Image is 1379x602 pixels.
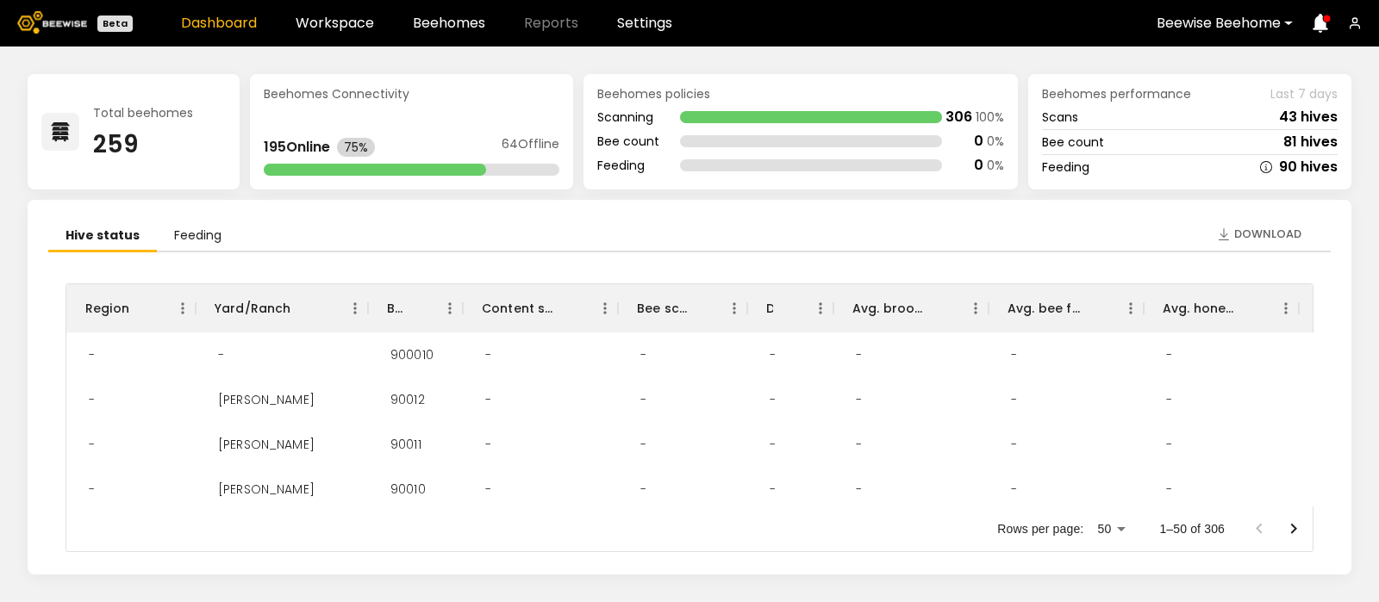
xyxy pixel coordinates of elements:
div: - [471,377,505,422]
div: 75% [337,138,375,157]
div: - [1307,377,1341,422]
div: - [627,332,660,377]
div: - [842,377,876,422]
div: - [1152,332,1186,377]
div: - [627,422,660,467]
div: - [842,467,876,512]
div: - [756,467,789,512]
div: - [1152,467,1186,512]
div: - [75,377,109,422]
p: Rows per page: [997,520,1083,537]
div: BH ID [368,284,463,332]
div: 90010 [377,467,440,512]
div: Scanning [597,111,659,123]
div: 900010 [377,332,447,377]
div: - [1152,422,1186,467]
button: Go to next page [1276,512,1311,546]
div: 90 hives [1279,160,1338,174]
div: - [756,332,789,377]
div: 0 [974,134,983,148]
a: Dashboard [181,16,257,30]
div: - [75,467,109,512]
button: Menu [1273,295,1299,321]
button: Menu [170,295,196,321]
div: Beta [97,16,133,32]
div: 64 Offline [502,138,559,157]
div: - [471,422,505,467]
div: - [1152,377,1186,422]
div: - [75,422,109,467]
button: Download [1208,220,1310,248]
div: - [204,332,238,377]
div: 90012 [377,377,439,422]
img: Beewise logo [17,11,87,34]
div: Yard/Ranch [196,284,368,332]
div: - [471,467,505,512]
a: Settings [617,16,672,30]
button: Menu [437,295,463,321]
button: Sort [291,296,315,320]
button: Sort [1083,296,1108,320]
li: Feeding [157,220,239,252]
span: Last 7 days [1270,88,1338,100]
span: Download [1234,226,1301,243]
div: Avg. brood frames [852,284,928,332]
div: Region [66,284,196,332]
div: Beehomes Connectivity [264,88,559,100]
span: Reports [524,16,578,30]
div: 0 % [987,135,1004,147]
div: 81 hives [1283,135,1338,149]
div: - [75,332,109,377]
div: Total beehomes [93,107,193,119]
div: Beehomes policies [597,88,1004,100]
div: Content scan hives [482,284,558,332]
div: - [756,377,789,422]
li: Hive status [48,220,157,252]
div: Dead hives [747,284,833,332]
div: - [997,467,1031,512]
div: Region [85,284,129,332]
p: 1–50 of 306 [1159,520,1225,537]
div: Stella [204,467,328,512]
div: 259 [93,133,193,157]
div: - [1307,332,1341,377]
div: - [471,332,505,377]
a: Workspace [296,16,374,30]
div: 43 hives [1279,110,1338,124]
button: Sort [402,296,427,320]
button: Menu [1118,295,1144,321]
div: Bee scan hives [618,284,747,332]
div: - [842,332,876,377]
div: 195 Online [264,140,330,154]
div: Scans [1042,111,1078,123]
div: Yard/Ranch [215,284,291,332]
div: Feeding [597,159,659,171]
div: BH ID [387,284,402,332]
div: Feeding [1042,161,1089,173]
div: 90011 [377,422,435,467]
div: Avg. brood frames [833,284,989,332]
div: Bee count [597,135,659,147]
div: Stella [204,422,328,467]
div: Dead hives [766,284,773,332]
button: Menu [808,295,833,321]
div: - [627,467,660,512]
button: Sort [558,296,582,320]
button: Sort [773,296,797,320]
div: 306 [945,110,972,124]
button: Menu [342,295,368,321]
div: 0 [974,158,983,172]
span: Beehomes performance [1042,88,1191,100]
div: Stella [204,377,328,422]
button: Menu [963,295,989,321]
button: Sort [1239,296,1263,320]
div: - [756,422,789,467]
div: - [842,422,876,467]
div: - [1307,467,1341,512]
div: - [997,422,1031,467]
div: - [997,377,1031,422]
button: Menu [592,295,618,321]
button: Sort [129,296,153,320]
div: Avg. honey frames [1163,284,1239,332]
div: - [1307,422,1341,467]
